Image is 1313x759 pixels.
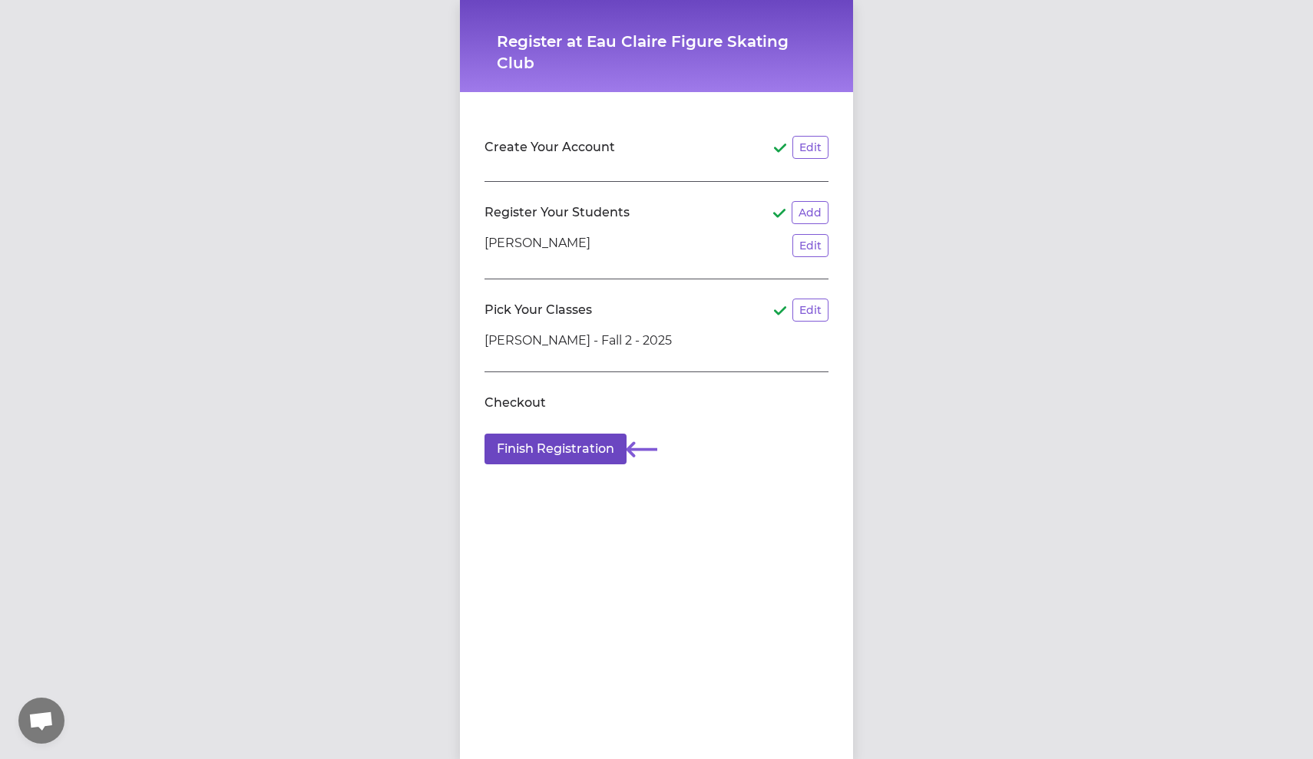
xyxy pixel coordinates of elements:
[485,394,546,412] h2: Checkout
[485,138,615,157] h2: Create Your Account
[497,31,816,74] h1: Register at Eau Claire Figure Skating Club
[485,203,630,222] h2: Register Your Students
[485,332,828,350] li: [PERSON_NAME] - Fall 2 - 2025
[485,301,592,319] h2: Pick Your Classes
[792,234,828,257] button: Edit
[485,234,590,257] p: [PERSON_NAME]
[792,136,828,159] button: Edit
[792,201,828,224] button: Add
[485,434,627,464] button: Finish Registration
[18,698,64,744] div: Open chat
[792,299,828,322] button: Edit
